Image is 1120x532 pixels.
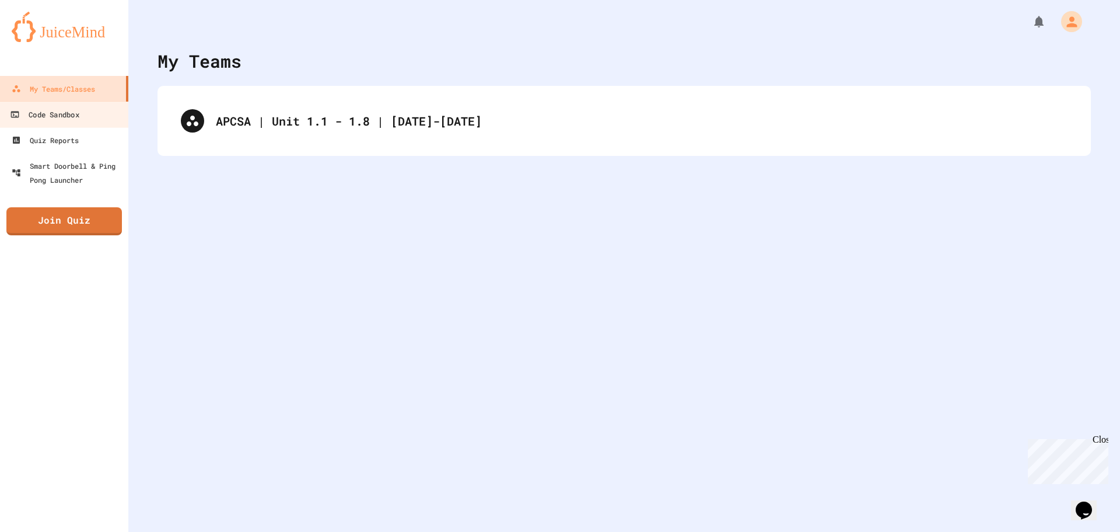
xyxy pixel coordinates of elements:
[5,5,80,74] div: Chat with us now!Close
[216,112,1067,130] div: APCSA | Unit 1.1 - 1.8 | [DATE]-[DATE]
[12,12,117,42] img: logo-orange.svg
[12,133,79,147] div: Quiz Reports
[169,98,1079,144] div: APCSA | Unit 1.1 - 1.8 | [DATE]-[DATE]
[1049,8,1085,35] div: My Account
[1010,12,1049,32] div: My Notifications
[1071,485,1108,520] iframe: chat widget
[1023,434,1108,484] iframe: chat widget
[157,48,242,74] div: My Teams
[6,207,122,235] a: Join Quiz
[12,82,95,96] div: My Teams/Classes
[10,107,79,122] div: Code Sandbox
[12,159,124,187] div: Smart Doorbell & Ping Pong Launcher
